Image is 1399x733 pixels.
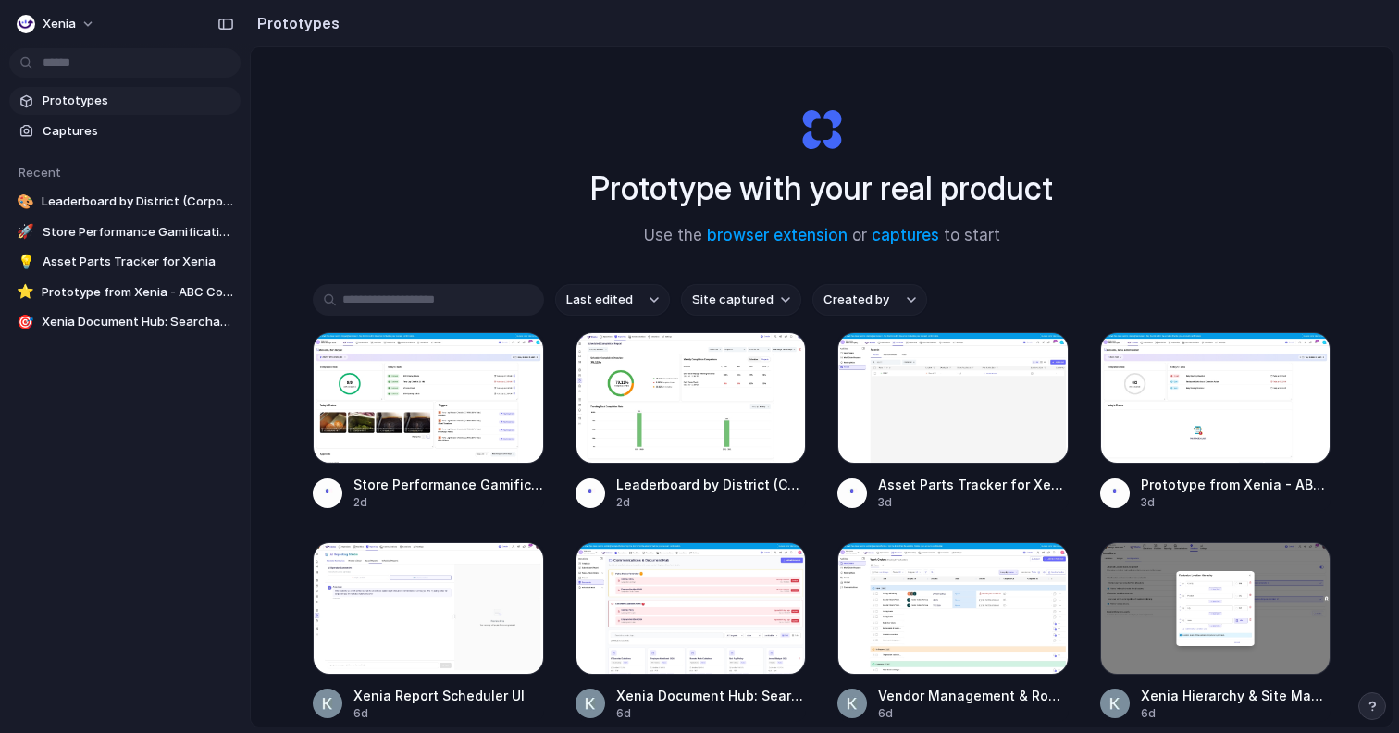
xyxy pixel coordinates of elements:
a: browser extension [707,226,848,244]
div: 2d [353,494,544,511]
a: Asset Parts Tracker for XeniaAsset Parts Tracker for Xenia3d [837,332,1069,511]
a: 🎨Leaderboard by District (Corporate) [9,188,241,216]
h1: Prototype with your real product [590,164,1053,213]
a: 🎯Xenia Document Hub: Searchable, Role-Based Access [9,308,241,336]
span: Prototype from Xenia - ABC Company [42,283,233,302]
div: 2d [616,494,807,511]
div: 🚀 [17,223,35,242]
button: Xenia [9,9,105,39]
div: 3d [878,494,1069,511]
span: Vendor Management & Routing System [878,686,1069,705]
span: Last edited [566,291,633,309]
div: 🎨 [17,193,34,211]
a: Leaderboard by District (Corporate)Leaderboard by District (Corporate)2d [576,332,807,511]
span: Xenia [43,15,76,33]
span: Leaderboard by District (Corporate) [616,475,807,494]
span: Recent [19,165,61,180]
div: 💡 [17,253,35,271]
a: Captures [9,118,241,145]
div: ⭐ [17,283,34,302]
span: Store Performance Gamification [353,475,544,494]
h2: Prototypes [250,12,340,34]
div: 6d [616,705,807,722]
span: Asset Parts Tracker for Xenia [43,253,233,271]
a: Xenia Hierarchy & Site ManagementXenia Hierarchy & Site Management6d [1100,542,1331,721]
a: Prototypes [9,87,241,115]
a: Store Performance GamificationStore Performance Gamification2d [313,332,544,511]
a: Vendor Management & Routing SystemVendor Management & Routing System6d [837,542,1069,721]
a: Prototype from Xenia - ABC CompanyPrototype from Xenia - ABC Company3d [1100,332,1331,511]
span: Asset Parts Tracker for Xenia [878,475,1069,494]
button: Created by [812,284,927,316]
span: Xenia Report Scheduler UI [353,686,544,705]
button: Last edited [555,284,670,316]
div: 6d [1141,705,1331,722]
span: Prototype from Xenia - ABC Company [1141,475,1331,494]
span: Xenia Document Hub: Searchable, Role-Based Access [616,686,807,705]
a: Xenia Document Hub: Searchable, Role-Based AccessXenia Document Hub: Searchable, Role-Based Access6d [576,542,807,721]
span: Store Performance Gamification [43,223,233,242]
span: Leaderboard by District (Corporate) [42,193,233,211]
span: Created by [823,291,889,309]
span: Prototypes [43,92,233,110]
span: Use the or to start [644,224,1000,248]
div: 6d [878,705,1069,722]
span: Xenia Document Hub: Searchable, Role-Based Access [42,313,233,331]
span: Captures [43,122,233,141]
a: 💡Asset Parts Tracker for Xenia [9,248,241,276]
a: 🚀Store Performance Gamification [9,218,241,246]
button: Site captured [681,284,801,316]
div: 3d [1141,494,1331,511]
a: captures [872,226,939,244]
a: Xenia Report Scheduler UIXenia Report Scheduler UI6d [313,542,544,721]
div: 6d [353,705,544,722]
span: Site captured [692,291,774,309]
a: ⭐Prototype from Xenia - ABC Company [9,279,241,306]
span: Xenia Hierarchy & Site Management [1141,686,1331,705]
div: 🎯 [17,313,34,331]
